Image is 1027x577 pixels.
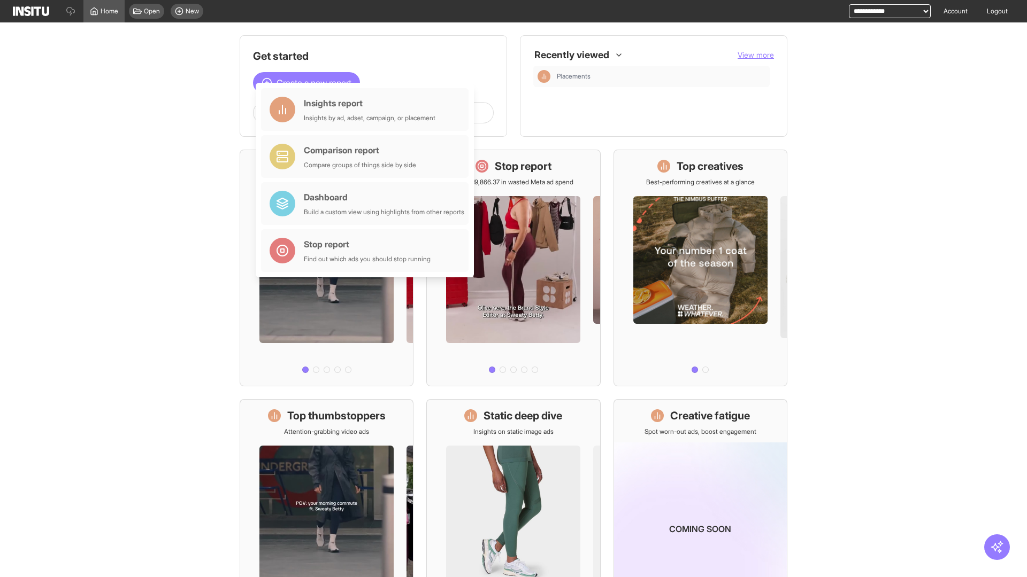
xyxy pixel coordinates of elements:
div: Build a custom view using highlights from other reports [304,208,464,216]
span: Open [144,7,160,15]
p: Insights on static image ads [473,427,554,436]
span: New [186,7,199,15]
span: Placements [557,72,765,81]
h1: Top creatives [677,159,744,174]
p: Attention-grabbing video ads [284,427,369,436]
div: Stop report [304,238,431,251]
div: Insights report [304,97,435,110]
p: Best-performing creatives at a glance [646,178,755,186]
span: Home [101,7,118,15]
div: Insights [538,70,550,83]
a: What's live nowSee all active ads instantly [240,150,413,386]
h1: Stop report [495,159,551,174]
div: Compare groups of things side by side [304,161,416,169]
h1: Top thumbstoppers [287,408,386,423]
span: Placements [557,72,591,81]
button: Create a new report [253,72,360,93]
h1: Static deep dive [484,408,562,423]
div: Find out which ads you should stop running [304,255,431,263]
span: Create a new report [277,76,351,89]
a: Stop reportSave £19,866.37 in wasted Meta ad spend [426,150,600,386]
button: View more [738,50,774,60]
a: Top creativesBest-performing creatives at a glance [614,150,787,386]
h1: Get started [253,49,494,64]
div: Dashboard [304,191,464,204]
div: Insights by ad, adset, campaign, or placement [304,114,435,122]
div: Comparison report [304,144,416,157]
span: View more [738,50,774,59]
p: Save £19,866.37 in wasted Meta ad spend [453,178,573,186]
img: Logo [13,6,49,16]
